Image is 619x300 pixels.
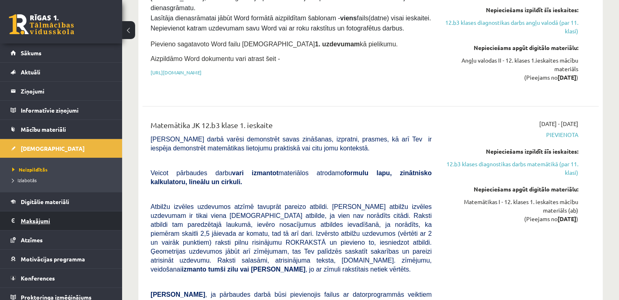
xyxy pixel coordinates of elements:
[151,41,398,48] span: Pievieno sagatavoto Word failu [DEMOGRAPHIC_DATA] kā pielikumu.
[9,14,74,35] a: Rīgas 1. Tālmācības vidusskola
[12,177,37,183] span: Izlabotās
[12,176,114,184] a: Izlabotās
[151,69,201,76] a: [URL][DOMAIN_NAME]
[21,274,55,282] span: Konferences
[21,236,43,243] span: Atzīmes
[11,139,112,158] a: [DEMOGRAPHIC_DATA]
[151,170,432,185] span: Veicot pārbaudes darbu materiālos atrodamo
[315,41,360,48] strong: 1. uzdevumam
[12,166,114,173] a: Neizpildītās
[444,147,578,156] div: Nepieciešams izpildīt šīs ieskaites:
[11,192,112,211] a: Digitālie materiāli
[151,120,432,135] div: Matemātika JK 12.b3 klase 1. ieskaite
[151,203,432,273] span: Atbilžu izvēles uzdevumos atzīmē tavuprāt pareizo atbildi. [PERSON_NAME] atbilžu izvēles uzdevuma...
[444,198,578,223] div: Matemātikas I - 12. klases 1. ieskaites mācību materiāls (ab) (Pieejams no )
[232,170,278,176] b: vari izmantot
[21,255,85,263] span: Motivācijas programma
[539,120,578,128] span: [DATE] - [DATE]
[11,43,112,62] a: Sākums
[21,101,112,120] legend: Informatīvie ziņojumi
[444,130,578,139] span: Pievienota
[11,82,112,100] a: Ziņojumi
[11,211,112,230] a: Maksājumi
[151,55,280,62] span: Aizpildāmo Word dokumentu vari atrast šeit -
[21,211,112,230] legend: Maksājumi
[11,230,112,249] a: Atzīmes
[151,136,432,152] span: [PERSON_NAME] darbā varēsi demonstrēt savas zināšanas, izpratni, prasmes, kā arī Tev ir iespēja d...
[444,160,578,177] a: 12.b3 klases diagnostikas darbs matemātikā (par 11. klasi)
[21,145,85,152] span: [DEMOGRAPHIC_DATA]
[182,266,206,273] b: izmanto
[444,6,578,14] div: Nepieciešams izpildīt šīs ieskaites:
[444,43,578,52] div: Nepieciešams apgūt digitālo materiālu:
[208,266,305,273] b: tumši zilu vai [PERSON_NAME]
[444,18,578,35] a: 12.b3 klases diagnostikas darbs angļu valodā (par 11. klasi)
[21,126,66,133] span: Mācību materiāli
[558,74,576,81] strong: [DATE]
[11,120,112,139] a: Mācību materiāli
[151,291,205,298] span: [PERSON_NAME]
[21,198,69,205] span: Digitālie materiāli
[12,166,48,173] span: Neizpildītās
[21,68,40,76] span: Aktuāli
[21,49,42,57] span: Sākums
[558,215,576,222] strong: [DATE]
[21,82,112,100] legend: Ziņojumi
[444,185,578,193] div: Nepieciešams apgūt digitālo materiālu:
[444,56,578,82] div: Angļu valodas II - 12. klases 1.ieskaites mācību materiāls (Pieejams no )
[340,15,357,22] strong: viens
[11,250,112,268] a: Motivācijas programma
[11,63,112,81] a: Aktuāli
[11,269,112,287] a: Konferences
[151,170,432,185] b: formulu lapu, zinātnisko kalkulatoru, lineālu un cirkuli.
[11,101,112,120] a: Informatīvie ziņojumi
